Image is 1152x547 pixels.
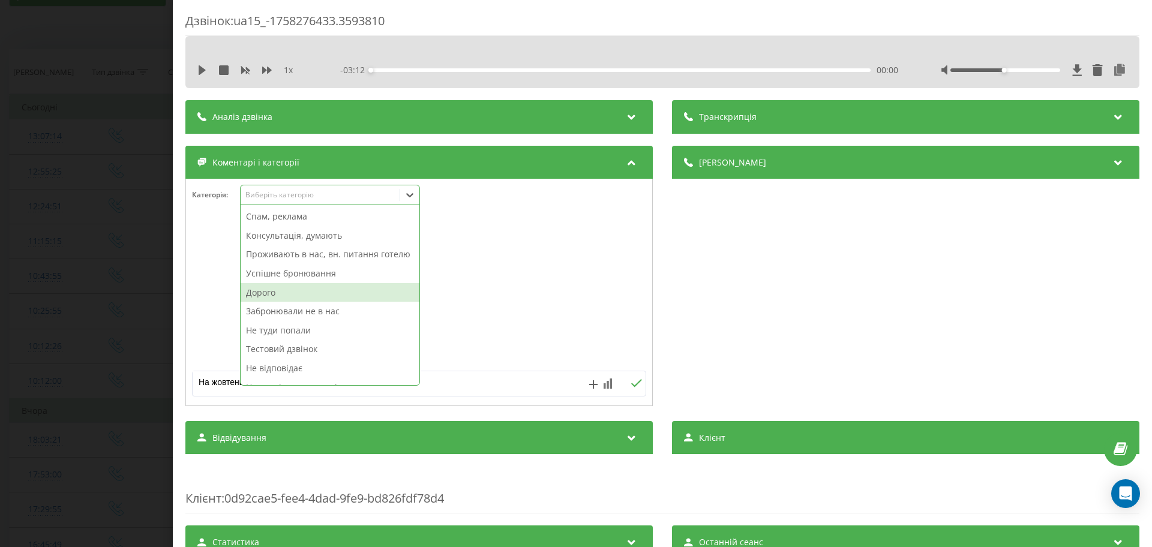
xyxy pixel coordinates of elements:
[877,64,898,76] span: 00:00
[699,111,757,123] span: Транскрипція
[192,191,240,199] h4: Категорія :
[212,432,266,444] span: Відвідування
[241,264,419,283] div: Успішне бронювання
[1002,68,1007,73] div: Accessibility label
[241,226,419,245] div: Консультація, думають
[241,321,419,340] div: Не туди попали
[699,432,725,444] span: Клієнт
[241,378,419,397] div: Немає вільних номерів
[699,157,766,169] span: [PERSON_NAME]
[241,207,419,226] div: Спам, реклама
[245,190,395,200] div: Виберіть категорію
[185,490,221,506] span: Клієнт
[212,157,299,169] span: Коментарі і категорії
[1111,479,1140,508] div: Open Intercom Messenger
[340,64,371,76] span: - 03:12
[241,339,419,359] div: Тестовий дзвінок
[241,245,419,264] div: Проживають в нас, вн. питання готелю
[212,111,272,123] span: Аналіз дзвінка
[241,283,419,302] div: Дорого
[284,64,293,76] span: 1 x
[241,302,419,321] div: Забронювали не в нас
[185,13,1139,36] div: Дзвінок : ua15_-1758276433.3593810
[241,359,419,378] div: Не відповідає
[185,466,1139,513] div: : 0d92cae5-fee4-4dad-9fe9-bd826fdf78d4
[193,371,555,393] textarea: На жовтень
[368,68,373,73] div: Accessibility label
